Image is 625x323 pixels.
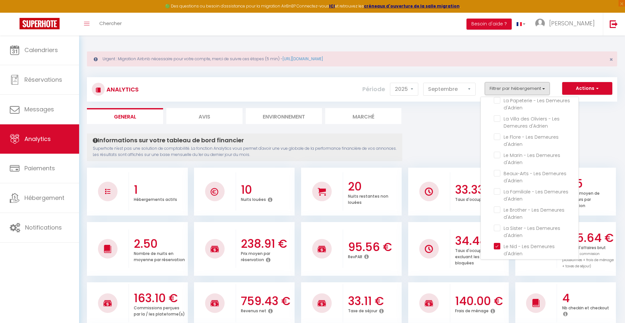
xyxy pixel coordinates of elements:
[610,20,618,28] img: logout
[24,76,62,84] span: Réservations
[24,105,54,113] span: Messages
[99,20,122,27] span: Chercher
[134,249,185,262] p: Nombre de nuits en moyenne par réservation
[466,19,512,30] button: Besoin d'aide ?
[24,164,55,172] span: Paiements
[504,170,566,184] span: Beaux-Arts - Les Demeures d'Adrien
[25,223,62,232] span: Notifications
[562,291,614,305] h3: 4
[24,46,58,54] span: Calendriers
[348,253,362,260] p: RevPAR
[241,183,293,197] h3: 10
[504,225,560,239] span: La Sister - Les Demeures d'Adrien
[562,82,612,95] button: Actions
[20,18,60,29] img: Super Booking
[485,82,550,95] button: Filtrer par hébergement
[364,3,460,9] a: créneaux d'ouverture de la salle migration
[562,189,600,208] p: Nombre moyen de voyageurs par réservation
[455,294,507,308] h3: 140.00 €
[5,3,25,22] button: Ouvrir le widget de chat LiveChat
[504,189,568,202] span: La Familiale - Les Demeures d'Adrien
[241,294,293,308] h3: 759.43 €
[362,82,385,96] label: Période
[87,51,617,66] div: Urgent : Migration Airbnb nécessaire pour votre compte, merci de suivre ces étapes (5 min) -
[134,291,186,305] h3: 163.10 €
[530,13,603,35] a: ... [PERSON_NAME]
[562,231,614,245] h3: 955.64 €
[535,19,545,28] img: ...
[504,207,564,220] span: Le Brother - Les Demeures d'Adrien
[283,56,323,62] a: [URL][DOMAIN_NAME]
[93,146,396,158] p: Superhote n'est pas une solution de comptabilité. La fonction Analytics vous permet d'avoir une v...
[425,245,433,253] img: NO IMAGE
[241,237,293,251] h3: 238.91 €
[455,246,499,266] p: Taux d'occupation en excluant les nuits bloquées
[348,294,400,308] h3: 33.11 €
[609,55,613,63] span: ×
[504,134,559,147] span: Le Flore - Les Demeures d'Adrien
[24,194,64,202] span: Hébergement
[329,3,335,9] a: ICI
[134,195,177,202] p: Hébergements actifs
[348,192,388,205] p: Nuits restantes non louées
[325,108,401,124] li: Marché
[504,97,570,111] span: La Papeterie - Les Demeures d'Adrien
[504,243,555,257] span: Le Nid - Les Demeures d'Adrien
[562,244,614,269] p: Chiffre d'affaires brut
[455,307,489,314] p: Frais de ménage
[134,304,185,317] p: Commissions perçues par la / les plateforme(s)
[93,137,396,144] h4: Informations sur votre tableau de bord financier
[166,108,243,124] li: Avis
[348,240,400,254] h3: 95.56 €
[134,237,186,251] h3: 2.50
[241,307,266,314] p: Revenus net
[241,195,266,202] p: Nuits louées
[241,249,270,262] p: Prix moyen par réservation
[504,116,560,129] span: La Villa des Oliviers - Les Demeures d'Adrien
[562,304,609,311] p: Nb checkin et checkout
[134,183,186,197] h3: 1
[24,135,51,143] span: Analytics
[504,152,560,166] span: Le Marin - Les Demeures d'Adrien
[105,189,110,194] img: NO IMAGE
[94,13,127,35] a: Chercher
[348,180,400,193] h3: 20
[562,251,614,269] span: (nuitées + commission plateformes + frais de ménage + taxes de séjour)
[87,108,163,124] li: General
[455,234,507,248] h3: 34.48 %
[455,183,507,197] h3: 33.33 %
[549,19,595,27] span: [PERSON_NAME]
[455,195,493,202] p: Taux d'occupation
[609,57,613,63] button: Close
[348,307,377,314] p: Taxe de séjour
[246,108,322,124] li: Environnement
[562,177,614,190] h3: 1.25
[105,82,139,97] h3: Analytics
